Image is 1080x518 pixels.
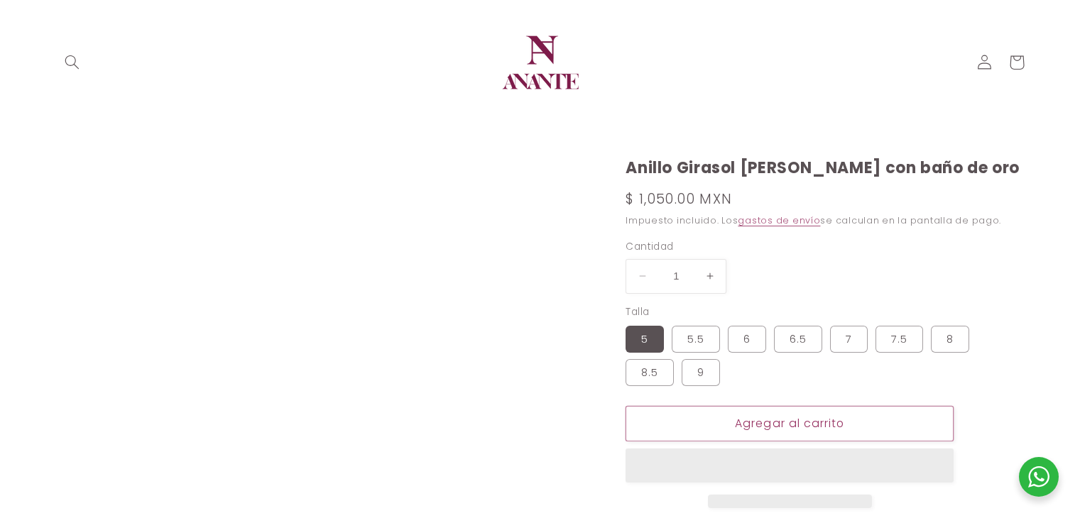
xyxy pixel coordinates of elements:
[626,305,650,319] legend: Talla
[55,46,88,79] summary: Búsqueda
[738,214,820,226] a: gastos de envío
[672,326,720,353] label: 5.5
[774,326,822,353] label: 6.5
[626,158,1025,179] h1: Anillo Girasol [PERSON_NAME] con baño de oro
[830,326,868,353] label: 7
[682,359,720,386] label: 9
[498,20,583,105] img: Anante Joyería | Diseño en plata y oro
[626,240,954,254] label: Cantidad
[728,326,766,353] label: 6
[626,406,954,441] button: Agregar al carrito
[626,326,664,353] label: 5
[876,326,923,353] label: 7.5
[492,14,589,111] a: Anante Joyería | Diseño en plata y oro
[626,359,674,386] label: 8.5
[931,326,969,353] label: 8
[626,214,1025,228] div: Impuesto incluido. Los se calculan en la pantalla de pago.
[626,189,732,209] span: $ 1,050.00 MXN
